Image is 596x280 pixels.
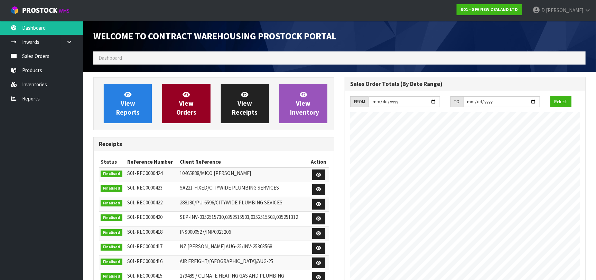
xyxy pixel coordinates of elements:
span: S01-REC0000418 [128,229,163,235]
span: INS0000527/INP0023206 [180,229,231,235]
div: FROM [350,96,369,107]
span: S01-REC0000415 [128,272,163,279]
strong: S01 - SFA NEW ZEALAND LTD [460,7,518,12]
div: TO [450,96,463,107]
th: Reference Number [126,156,178,167]
h3: Sales Order Totals (By Date Range) [350,81,580,87]
span: View Reports [116,90,140,116]
small: WMS [59,8,69,14]
span: View Inventory [290,90,319,116]
span: S01-REC0000423 [128,184,163,191]
button: Refresh [550,96,571,107]
span: Finalised [101,273,122,280]
a: ViewReports [104,84,152,123]
span: S01-REC0000416 [128,258,163,264]
a: ViewOrders [162,84,210,123]
span: Finalised [101,200,122,207]
span: Finalised [101,214,122,221]
span: Finalised [101,171,122,177]
span: Finalised [101,259,122,265]
span: Dashboard [99,55,122,61]
span: D [541,7,545,13]
span: NZ [PERSON_NAME] AUG-25/INV-25303568 [180,243,272,250]
th: Status [99,156,126,167]
span: 279489 / CLIMATE HEATING GAS AND PLUMBING [180,272,285,279]
span: AIR FREIGHT/[GEOGRAPHIC_DATA]/AUG-25 [180,258,273,264]
span: SA221-FIXED/CITYWIDE PLUMBING SERVICES [180,184,279,191]
span: S01-REC0000424 [128,170,163,176]
span: 288180/PU-6596/CITYWIDE PLUMBING SEVICES [180,199,283,206]
a: ViewInventory [279,84,327,123]
img: cube-alt.png [10,6,19,15]
span: S01-REC0000417 [128,243,163,250]
span: View Receipts [232,90,258,116]
span: S01-REC0000420 [128,214,163,220]
span: [PERSON_NAME] [546,7,583,13]
span: SEP-INV-0352515730,0352515503,0352515503,035251312 [180,214,298,220]
span: Finalised [101,185,122,192]
th: Client Reference [178,156,309,167]
span: 10465888/MICO [PERSON_NAME] [180,170,251,176]
span: Finalised [101,229,122,236]
span: Finalised [101,244,122,251]
h3: Receipts [99,141,329,147]
span: S01-REC0000422 [128,199,163,206]
th: Action [308,156,329,167]
a: ViewReceipts [221,84,269,123]
span: Welcome to Contract Warehousing ProStock Portal [93,30,336,42]
span: View Orders [176,90,196,116]
span: ProStock [22,6,57,15]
